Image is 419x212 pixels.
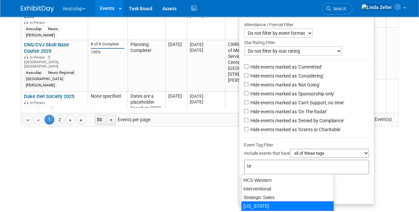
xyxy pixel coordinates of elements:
label: Hide events marked as 'Grants or Charitable' [249,126,341,133]
img: Linda Zeller [361,4,392,11]
td: [DATE] [165,40,187,92]
td: Planning Complete! [128,40,165,92]
a: Go to the last page [76,115,86,125]
span: Go to the last page [79,118,84,123]
div: [DATE] [190,93,222,99]
a: 2 [55,115,65,125]
span: Go to the first page [25,118,30,123]
div: Aesculap [24,70,44,75]
div: [PERSON_NAME] [24,32,57,38]
div: 100% [91,50,125,55]
a: Duke Owl Society 2025 [24,93,74,99]
span: In-Person [30,55,47,60]
a: Go to the next page [66,115,76,125]
span: Events per page [86,115,157,125]
div: Neuro [46,26,60,31]
span: In-Person [30,21,47,25]
td: Dates are a placeholder based on 2023 dates. This event is not being held in [DATE]. [128,92,165,137]
a: Search [322,3,352,15]
img: In-Person Event [24,101,28,104]
div: 8 of 8 Complete [91,42,125,47]
span: 1 [44,115,54,125]
div: Neuro Regional [46,70,76,75]
img: ExhibitDay [21,6,54,12]
div: [PERSON_NAME] [24,82,57,88]
div: Attendance / Format Filter: [244,21,369,28]
label: Hide events marked as 'Considering' [249,73,324,79]
span: select [108,118,114,123]
div: Star Rating Filter: [244,38,369,46]
span: Search [331,6,346,11]
span: 50 [95,115,107,125]
span: - [203,94,205,99]
div: Aesculap [24,26,44,31]
label: Hide events marked as 'Not Going' [249,81,320,88]
div: [GEOGRAPHIC_DATA] [24,76,65,81]
div: [DATE] [190,99,222,105]
a: CNS/CVJ Skull Base Course 2025 [24,42,69,54]
span: In-Person [30,101,47,105]
div: Neuro Regional [24,106,54,112]
img: In-Person Event [24,21,28,24]
span: Go to the previous page [35,118,41,123]
div: [US_STATE] [241,201,334,211]
span: - [203,42,205,47]
div: Include events that have [244,149,369,160]
td: CWRU School of Medicine Service Center [GEOGRAPHIC_DATA][STREET_ADDRESS][PERSON_NAME] [225,40,259,92]
td: [DATE] [165,5,187,40]
div: Event Tag Filter: [244,141,369,149]
span: Go to the next page [68,118,73,123]
img: In-Person Event [24,55,28,59]
input: Type tag and hit enter [247,163,340,169]
div: Strategic Sales [241,193,334,202]
div: None specified [91,93,125,99]
label: Hide events marked as 'On The Radar' [249,108,327,115]
label: Hide events marked as 'Denied by Compliance' [249,117,344,124]
div: [DATE] [190,42,222,47]
div: [DATE] [190,47,222,53]
div: Interventional [241,185,334,193]
label: Hide events marked as 'Can't Support, no time' [249,99,344,106]
td: [DATE] [165,92,187,137]
a: Go to the first page [23,115,32,125]
label: Hide events marked as 'Sponsorship only' [249,90,335,97]
label: Hide events marked as 'Committed' [249,64,322,70]
a: Go to the previous page [33,115,43,125]
div: [GEOGRAPHIC_DATA], [GEOGRAPHIC_DATA] [24,54,85,69]
div: HCS Western [241,176,334,185]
